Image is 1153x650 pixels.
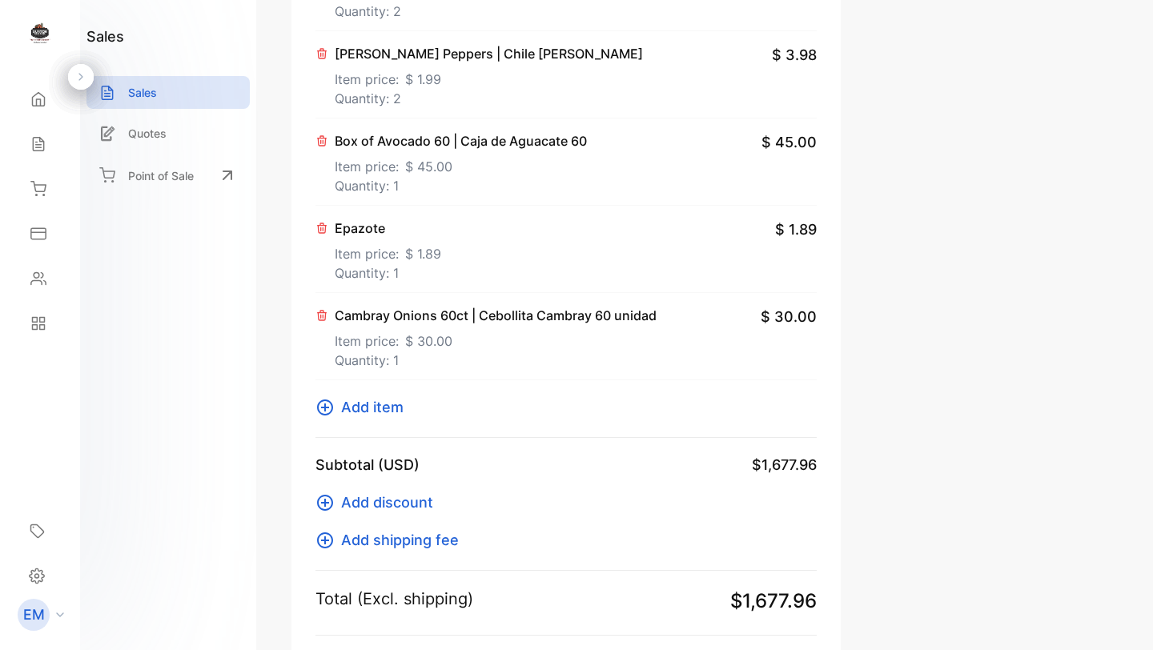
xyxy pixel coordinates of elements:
span: $1,677.96 [752,454,817,475]
p: Total (Excl. shipping) [315,587,473,611]
span: $ 1.89 [775,219,817,240]
p: Quantity: 2 [335,2,660,21]
span: $ 30.00 [405,331,452,351]
p: Quantity: 1 [335,263,441,283]
img: logo [28,21,52,45]
button: Add discount [315,492,443,513]
span: Add shipping fee [341,529,459,551]
p: EM [23,604,45,625]
span: $ 45.00 [405,157,452,176]
p: Item price: [335,150,587,176]
span: $ 45.00 [761,131,817,153]
p: Quantity: 1 [335,351,657,370]
button: Add shipping fee [315,529,468,551]
p: Cambray Onions 60ct | Cebollita Cambray 60 unidad [335,306,657,325]
a: Point of Sale [86,158,250,193]
p: Quotes [128,125,167,142]
a: Sales [86,76,250,109]
button: Open LiveChat chat widget [13,6,61,54]
h1: sales [86,26,124,47]
p: Quantity: 2 [335,89,643,108]
p: Quantity: 1 [335,176,587,195]
a: Quotes [86,117,250,150]
span: $1,677.96 [730,587,817,616]
p: Item price: [335,325,657,351]
p: Subtotal (USD) [315,454,420,475]
p: Epazote [335,219,441,238]
p: Sales [128,84,157,101]
span: Add discount [341,492,433,513]
button: Add item [315,396,413,418]
span: $ 1.99 [405,70,441,89]
p: Box of Avocado 60 | Caja de Aguacate 60 [335,131,587,150]
p: Point of Sale [128,167,194,184]
p: Item price: [335,63,643,89]
span: $ 3.98 [772,44,817,66]
p: Item price: [335,238,441,263]
p: [PERSON_NAME] Peppers | Chile [PERSON_NAME] [335,44,643,63]
span: $ 30.00 [761,306,817,327]
span: Add item [341,396,404,418]
span: $ 1.89 [405,244,441,263]
div: New messages notification [46,2,65,22]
